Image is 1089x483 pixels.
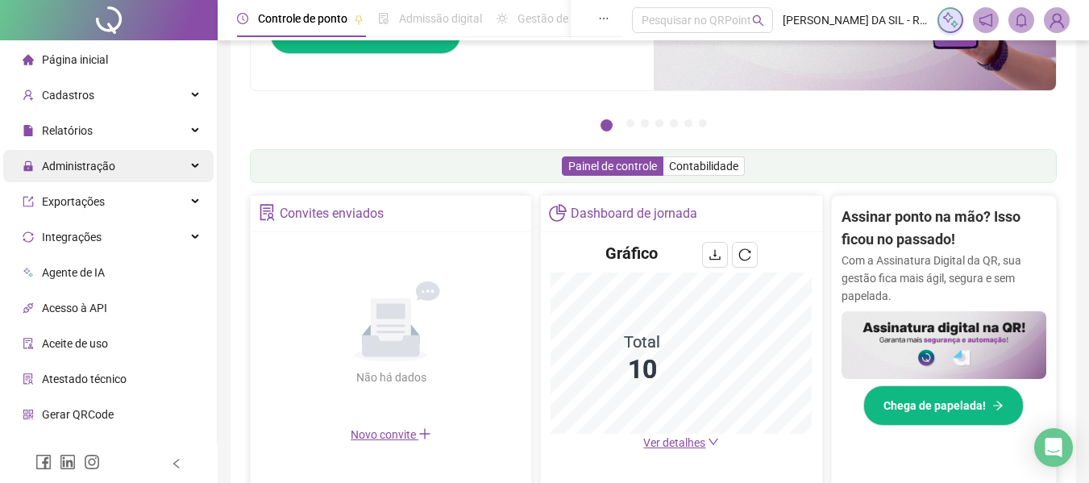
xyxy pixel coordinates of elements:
[35,454,52,470] span: facebook
[351,428,431,441] span: Novo convite
[42,89,94,102] span: Cadastros
[258,12,347,25] span: Controle de ponto
[842,311,1046,380] img: banner%2F02c71560-61a6-44d4-94b9-c8ab97240462.png
[399,12,482,25] span: Admissão digital
[1014,13,1029,27] span: bell
[670,119,678,127] button: 5
[23,373,34,385] span: solution
[42,373,127,385] span: Atestado técnico
[699,119,707,127] button: 7
[60,454,76,470] span: linkedin
[259,204,276,221] span: solution
[23,231,34,243] span: sync
[605,242,658,264] h4: Gráfico
[684,119,692,127] button: 6
[643,436,719,449] a: Ver detalhes down
[598,13,609,24] span: ellipsis
[42,124,93,137] span: Relatórios
[42,160,115,173] span: Administração
[42,53,108,66] span: Página inicial
[23,302,34,314] span: api
[42,266,105,279] span: Agente de IA
[883,397,986,414] span: Chega de papelada!
[42,195,105,208] span: Exportações
[23,54,34,65] span: home
[23,125,34,136] span: file
[23,90,34,101] span: user-add
[23,338,34,349] span: audit
[317,368,465,386] div: Não há dados
[23,196,34,207] span: export
[1034,428,1073,467] div: Open Intercom Messenger
[992,400,1004,411] span: arrow-right
[497,13,508,24] span: sun
[42,337,108,350] span: Aceite de uso
[738,248,751,261] span: reload
[708,436,719,448] span: down
[979,13,993,27] span: notification
[42,231,102,244] span: Integrações
[941,11,959,29] img: sparkle-icon.fc2bf0ac1784a2077858766a79e2daf3.svg
[601,119,613,131] button: 1
[571,200,697,227] div: Dashboard de jornada
[1045,8,1069,32] img: 85064
[842,206,1046,252] h2: Assinar ponto na mão? Isso ficou no passado!
[709,248,721,261] span: download
[378,13,389,24] span: file-done
[42,302,107,314] span: Acesso à API
[549,204,566,221] span: pie-chart
[23,409,34,420] span: qrcode
[84,454,100,470] span: instagram
[752,15,764,27] span: search
[669,160,738,173] span: Contabilidade
[643,436,705,449] span: Ver detalhes
[42,408,114,421] span: Gerar QRCode
[626,119,634,127] button: 2
[418,427,431,440] span: plus
[568,160,657,173] span: Painel de controle
[280,200,384,227] div: Convites enviados
[863,385,1024,426] button: Chega de papelada!
[42,443,94,456] span: Financeiro
[237,13,248,24] span: clock-circle
[171,458,182,469] span: left
[354,15,364,24] span: pushpin
[641,119,649,127] button: 3
[655,119,663,127] button: 4
[783,11,928,29] span: [PERSON_NAME] DA SIL - RAS INSTALAÇÕES ELÉTRICAS LTDA
[23,160,34,172] span: lock
[517,12,599,25] span: Gestão de férias
[842,252,1046,305] p: Com a Assinatura Digital da QR, sua gestão fica mais ágil, segura e sem papelada.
